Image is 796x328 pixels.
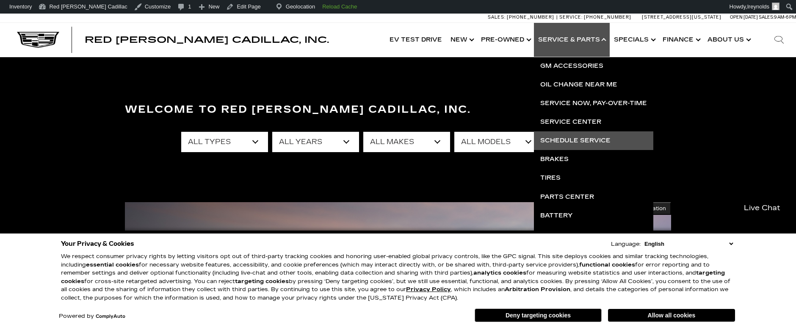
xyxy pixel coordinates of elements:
a: GM Accessories [534,57,653,75]
strong: Arbitration Provision [505,286,570,293]
span: [PHONE_NUMBER] [584,14,631,20]
strong: targeting cookies [235,278,289,285]
select: Filter by type [181,132,268,152]
a: Live Chat [735,198,790,218]
span: lreynolds [747,3,769,10]
a: Service Now, Pay-Over-Time [534,94,653,113]
strong: Reload Cache [322,3,357,10]
a: Oil Change near Me [534,75,653,94]
a: Service Center [534,113,653,131]
strong: targeting cookies [61,270,725,285]
h3: Welcome to Red [PERSON_NAME] Cadillac, Inc. [125,101,671,118]
span: Live Chat [740,203,785,213]
span: Sales: [759,14,774,20]
a: Sales: [PHONE_NUMBER] [488,15,556,19]
strong: analytics cookies [473,270,526,276]
div: Powered by [59,314,125,319]
a: ComplyAuto [96,314,125,319]
a: Finance [658,23,703,57]
img: Cadillac Dark Logo with Cadillac White Text [17,32,59,48]
a: Tires [534,169,653,187]
strong: essential cookies [86,261,139,268]
a: [STREET_ADDRESS][US_STATE] [642,14,721,20]
span: Your Privacy & Cookies [61,238,134,250]
a: Oil [534,225,653,244]
button: Deny targeting cookies [475,309,602,322]
a: About Us [703,23,754,57]
a: EV Test Drive [385,23,446,57]
a: Brakes [534,150,653,169]
a: Parts Center [534,188,653,206]
a: Service & Parts [534,23,610,57]
a: Pre-Owned [477,23,534,57]
a: Service: [PHONE_NUMBER] [556,15,633,19]
a: New [446,23,477,57]
a: Battery [534,206,653,225]
a: Specials [610,23,658,57]
span: Open [DATE] [730,14,758,20]
span: Service: [559,14,583,20]
p: We respect consumer privacy rights by letting visitors opt out of third-party tracking cookies an... [61,253,735,302]
span: 9 AM-6 PM [774,14,796,20]
select: Language Select [642,240,735,248]
span: Sales: [488,14,506,20]
a: Privacy Policy [406,286,451,293]
select: Filter by model [454,132,541,152]
select: Filter by year [272,132,359,152]
span: Red [PERSON_NAME] Cadillac, Inc. [85,35,329,45]
div: Language: [611,242,641,247]
strong: functional cookies [579,261,635,268]
span: [PHONE_NUMBER] [507,14,554,20]
select: Filter by make [363,132,450,152]
button: Allow all cookies [608,309,735,322]
a: Red [PERSON_NAME] Cadillac, Inc. [85,36,329,44]
a: Schedule Service [534,131,653,150]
